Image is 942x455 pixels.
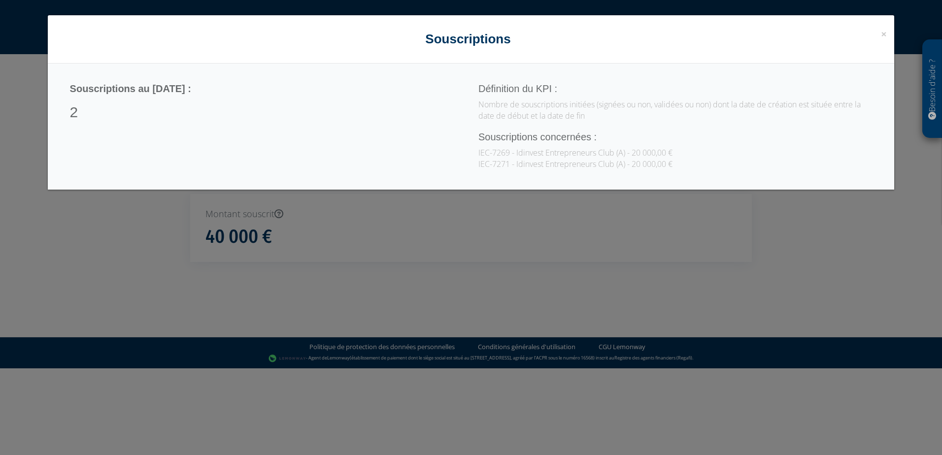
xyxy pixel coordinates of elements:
[55,30,887,48] h4: Souscriptions
[70,83,464,94] h2: Souscriptions au [DATE] :
[478,147,872,170] p: IEC-7269 - Idinvest Entrepreneurs Club (A) - 20 000,00 € IEC-7271 - Idinvest Entrepreneurs Club (...
[478,131,872,142] h2: Souscriptions concernées :
[478,83,872,94] h2: Définition du KPI :
[881,27,887,41] span: ×
[70,104,464,120] h1: 2
[478,99,872,122] p: Nombre de souscriptions initiées (signées ou non, validées ou non) dont la date de création est s...
[927,45,938,133] p: Besoin d'aide ?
